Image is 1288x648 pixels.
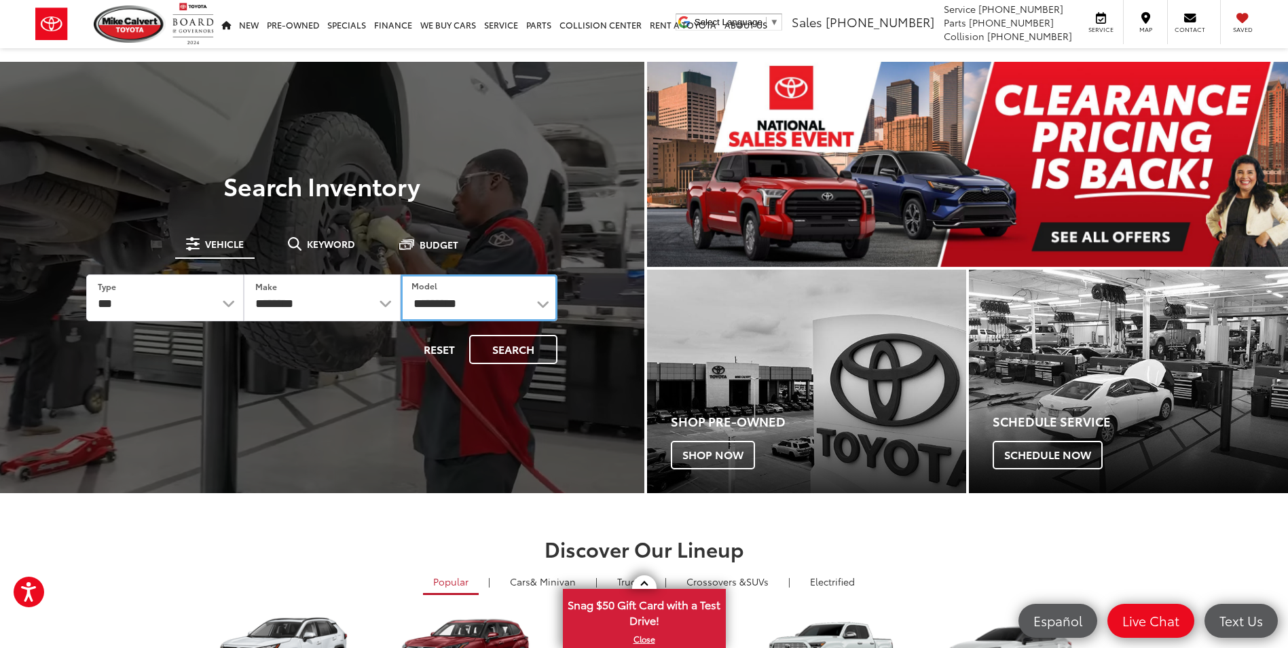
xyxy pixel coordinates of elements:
[592,575,601,588] li: |
[647,270,966,493] div: Toyota
[792,13,822,31] span: Sales
[987,29,1072,43] span: [PHONE_NUMBER]
[671,441,755,469] span: Shop Now
[826,13,934,31] span: [PHONE_NUMBER]
[944,2,976,16] span: Service
[57,172,587,199] h3: Search Inventory
[500,570,586,593] a: Cars
[969,270,1288,493] a: Schedule Service Schedule Now
[978,2,1063,16] span: [PHONE_NUMBER]
[671,415,966,429] h4: Shop Pre-Owned
[944,29,985,43] span: Collision
[661,575,670,588] li: |
[411,280,437,291] label: Model
[564,590,724,632] span: Snag $50 Gift Card with a Test Drive!
[530,575,576,588] span: & Minivan
[969,270,1288,493] div: Toyota
[800,570,865,593] a: Electrified
[255,281,277,292] label: Make
[993,441,1103,469] span: Schedule Now
[1116,612,1186,629] span: Live Chat
[785,575,794,588] li: |
[1228,25,1257,34] span: Saved
[1213,612,1270,629] span: Text Us
[1086,25,1116,34] span: Service
[969,16,1054,29] span: [PHONE_NUMBER]
[485,575,494,588] li: |
[98,281,116,292] label: Type
[166,537,1123,560] h2: Discover Our Lineup
[205,239,244,249] span: Vehicle
[676,570,779,593] a: SUVs
[94,5,166,43] img: Mike Calvert Toyota
[469,335,557,364] button: Search
[647,270,966,493] a: Shop Pre-Owned Shop Now
[993,415,1288,429] h4: Schedule Service
[1107,604,1194,638] a: Live Chat
[423,570,479,595] a: Popular
[1027,612,1089,629] span: Español
[1130,25,1160,34] span: Map
[1175,25,1205,34] span: Contact
[420,240,458,249] span: Budget
[770,17,779,27] span: ▼
[686,575,746,588] span: Crossovers &
[1204,604,1278,638] a: Text Us
[1018,604,1097,638] a: Español
[307,239,355,249] span: Keyword
[607,570,655,593] a: Trucks
[412,335,466,364] button: Reset
[944,16,966,29] span: Parts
